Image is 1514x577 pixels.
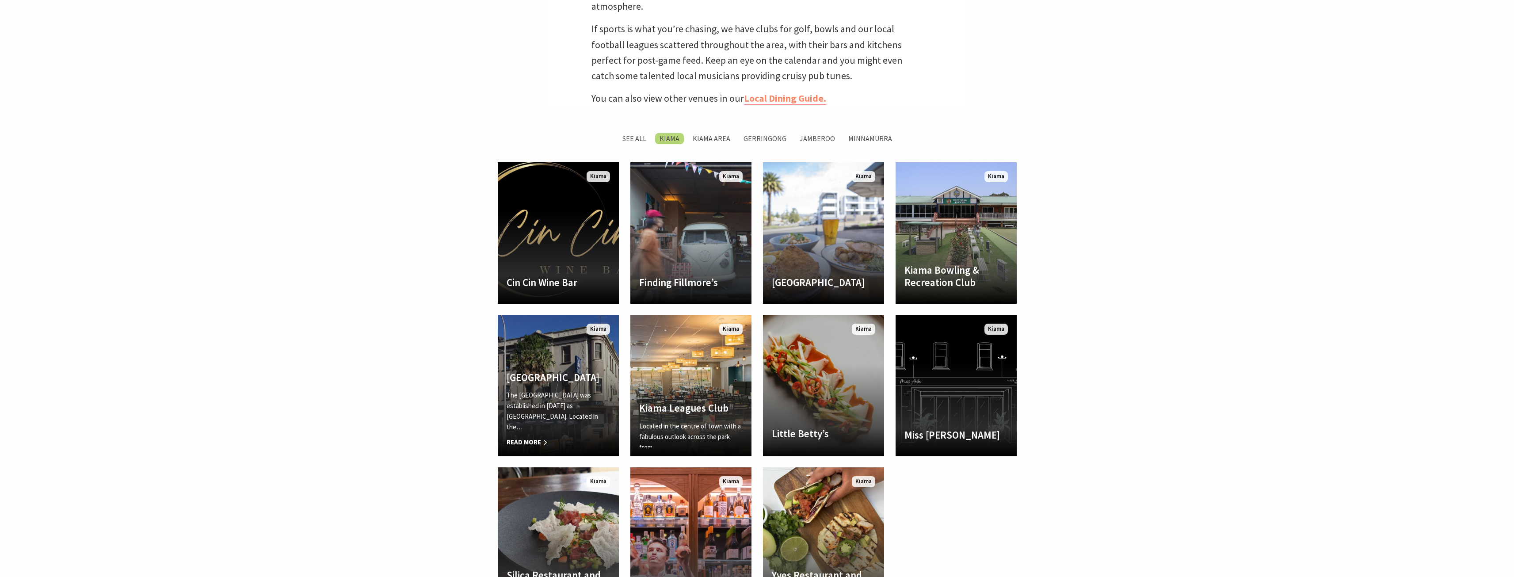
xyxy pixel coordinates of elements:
[763,315,884,456] a: Little Betty’s Little Betty’s is a neighborhood haven for locals and tourists alike, serving craf...
[719,476,743,487] span: Kiama
[655,133,684,144] label: Kiama
[507,390,610,432] p: The [GEOGRAPHIC_DATA] was established in [DATE] as [GEOGRAPHIC_DATA]. Located in the…
[630,162,751,304] a: Finding Fillmore’s Kiama
[852,171,875,182] span: Kiama
[587,476,610,487] span: Kiama
[630,315,751,456] a: Kiama Leagues Club Located in the centre of town with a fabulous outlook across the park from… Kiama
[795,133,839,144] label: Jamberoo
[639,421,743,453] p: Located in the centre of town with a fabulous outlook across the park from…
[507,276,610,289] h4: Cin Cin Wine Bar
[772,446,875,478] p: Little Betty’s is a neighborhood haven for locals and tourists alike, serving craft cocktails,…
[904,429,1008,441] h4: Miss [PERSON_NAME]
[904,264,1008,288] h4: Kiama Bowling & Recreation Club
[591,21,923,84] p: If sports is what you’re chasing, we have clubs for golf, bowls and our local football leagues sc...
[984,324,1008,335] span: Kiama
[688,133,735,144] label: Kiama Area
[896,315,1017,456] a: Another Image Used Miss [PERSON_NAME] Kiama
[507,437,610,447] span: Read More
[763,162,884,304] a: Another Image Used [GEOGRAPHIC_DATA] Kiama
[896,162,1017,304] a: Another Image Used Kiama Bowling & Recreation Club Kiama
[498,315,619,456] a: Another Image Used [GEOGRAPHIC_DATA] The [GEOGRAPHIC_DATA] was established in [DATE] as [GEOGRAPH...
[739,133,791,144] label: Gerringong
[852,324,875,335] span: Kiama
[844,133,896,144] label: Minnamurra
[591,91,923,106] p: You can also view other venues in our
[639,402,743,414] h4: Kiama Leagues Club
[719,171,743,182] span: Kiama
[639,276,743,289] h4: Finding Fillmore’s
[507,371,610,384] h4: [GEOGRAPHIC_DATA]
[772,276,875,289] h4: [GEOGRAPHIC_DATA]
[852,476,875,487] span: Kiama
[587,171,610,182] span: Kiama
[618,133,651,144] label: SEE All
[744,92,826,105] a: Local Dining Guide.
[772,428,875,440] h4: Little Betty’s
[719,324,743,335] span: Kiama
[984,171,1008,182] span: Kiama
[587,324,610,335] span: Kiama
[498,162,619,304] a: Another Image Used Cin Cin Wine Bar Kiama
